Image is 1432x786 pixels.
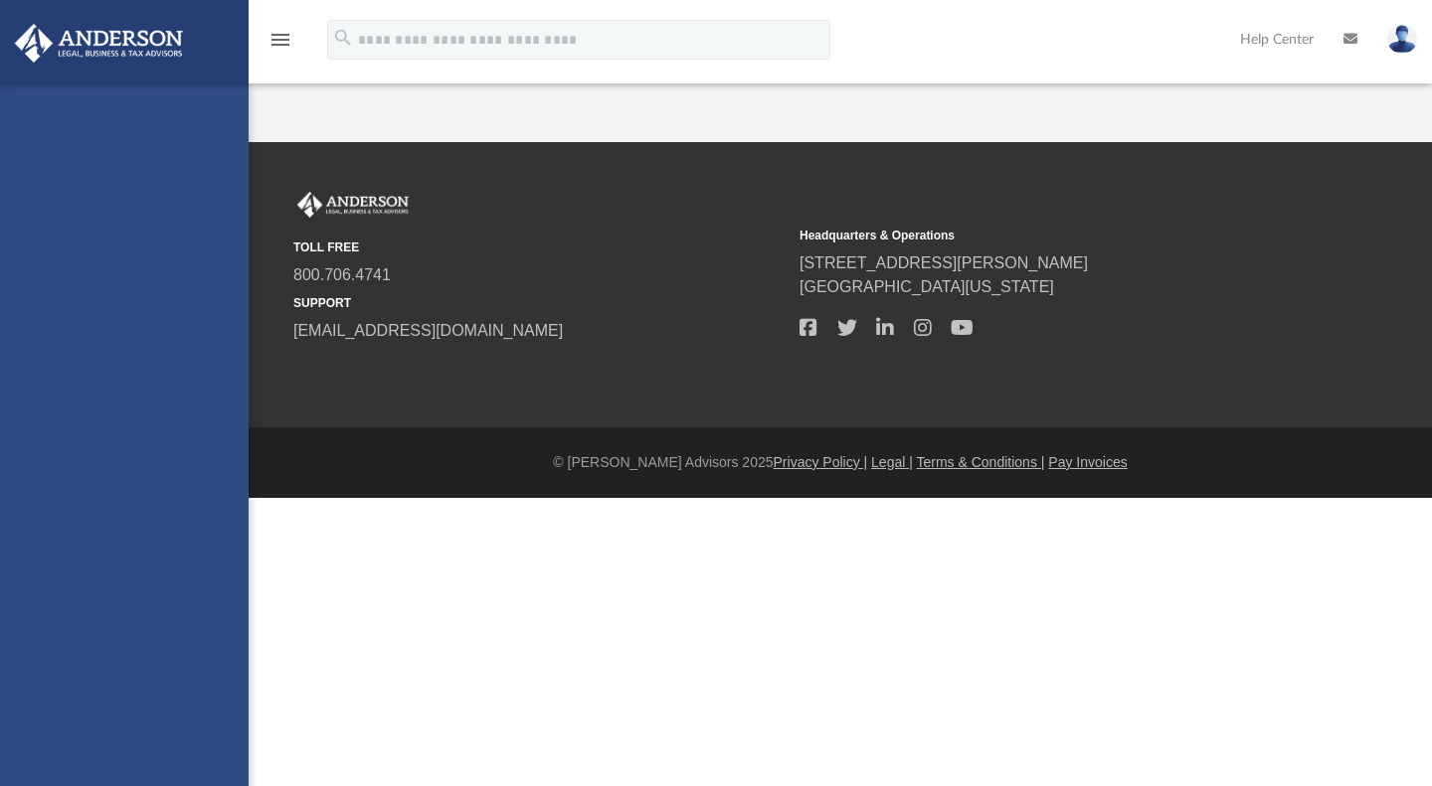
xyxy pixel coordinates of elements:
[293,238,786,256] small: TOLL FREE
[293,192,413,218] img: Anderson Advisors Platinum Portal
[1387,25,1417,54] img: User Pic
[774,454,868,470] a: Privacy Policy |
[293,266,391,283] a: 800.706.4741
[1048,454,1127,470] a: Pay Invoices
[917,454,1045,470] a: Terms & Conditions |
[293,294,786,312] small: SUPPORT
[249,452,1432,473] div: © [PERSON_NAME] Advisors 2025
[268,38,292,52] a: menu
[268,28,292,52] i: menu
[332,27,354,49] i: search
[9,24,189,63] img: Anderson Advisors Platinum Portal
[293,322,563,339] a: [EMAIL_ADDRESS][DOMAIN_NAME]
[800,254,1088,271] a: [STREET_ADDRESS][PERSON_NAME]
[800,227,1292,244] small: Headquarters & Operations
[800,278,1054,295] a: [GEOGRAPHIC_DATA][US_STATE]
[871,454,913,470] a: Legal |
